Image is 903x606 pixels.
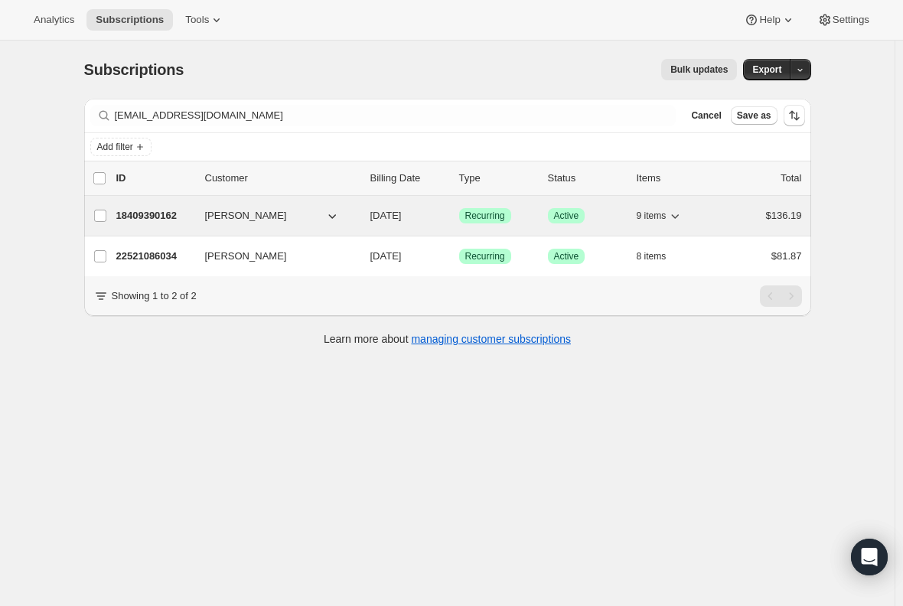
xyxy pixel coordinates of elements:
p: Total [781,171,801,186]
span: $136.19 [766,210,802,221]
span: Tools [185,14,209,26]
p: ID [116,171,193,186]
button: Tools [176,9,233,31]
span: Export [752,64,781,76]
span: Analytics [34,14,74,26]
span: Active [554,250,579,262]
span: 8 items [637,250,667,262]
span: Subscriptions [96,14,164,26]
div: IDCustomerBilling DateTypeStatusItemsTotal [116,171,802,186]
button: Bulk updates [661,59,737,80]
p: 18409390162 [116,208,193,223]
button: 9 items [637,205,683,226]
span: [PERSON_NAME] [205,208,287,223]
nav: Pagination [760,285,802,307]
button: Add filter [90,138,152,156]
span: Active [554,210,579,222]
button: Analytics [24,9,83,31]
div: 22521086034[PERSON_NAME][DATE]SuccessRecurringSuccessActive8 items$81.87 [116,246,802,267]
button: Export [743,59,791,80]
a: managing customer subscriptions [411,333,571,345]
div: 18409390162[PERSON_NAME][DATE]SuccessRecurringSuccessActive9 items$136.19 [116,205,802,226]
button: Cancel [685,106,727,125]
span: Bulk updates [670,64,728,76]
span: [DATE] [370,250,402,262]
p: Status [548,171,624,186]
p: Showing 1 to 2 of 2 [112,288,197,304]
div: Items [637,171,713,186]
button: Help [735,9,804,31]
span: 9 items [637,210,667,222]
span: [PERSON_NAME] [205,249,287,264]
p: Learn more about [324,331,571,347]
p: 22521086034 [116,249,193,264]
div: Open Intercom Messenger [851,539,888,575]
span: [DATE] [370,210,402,221]
span: Settings [833,14,869,26]
button: [PERSON_NAME] [196,204,349,228]
button: 8 items [637,246,683,267]
span: Save as [737,109,771,122]
span: Help [759,14,780,26]
input: Filter subscribers [115,105,676,126]
button: [PERSON_NAME] [196,244,349,269]
span: Add filter [97,141,133,153]
span: Cancel [691,109,721,122]
button: Sort the results [784,105,805,126]
button: Settings [808,9,879,31]
span: Recurring [465,210,505,222]
button: Subscriptions [86,9,173,31]
span: Recurring [465,250,505,262]
div: Type [459,171,536,186]
p: Customer [205,171,358,186]
button: Save as [731,106,777,125]
p: Billing Date [370,171,447,186]
span: $81.87 [771,250,802,262]
span: Subscriptions [84,61,184,78]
